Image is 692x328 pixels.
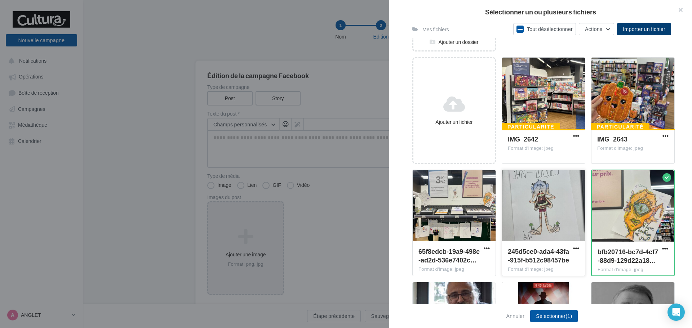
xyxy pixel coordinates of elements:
div: Ajouter un dossier [413,39,495,46]
span: IMG_2642 [508,135,538,143]
div: Format d'image: jpeg [597,145,669,152]
div: Format d'image: jpeg [508,266,579,273]
button: Sélectionner(1) [530,310,578,322]
div: Format d'image: jpeg [508,145,579,152]
span: 65f8edcb-19a9-498e-ad2d-536e7402c92d [418,247,480,264]
span: 245d5ce0-ada4-43fa-915f-b512c98457be [508,247,569,264]
div: Ajouter un fichier [416,118,492,126]
button: Importer un fichier [617,23,671,35]
button: Actions [579,23,614,35]
button: Tout désélectionner [513,23,576,35]
div: Mes fichiers [422,26,449,33]
div: Open Intercom Messenger [667,304,685,321]
span: bfb20716-bc7d-4cf7-88d9-129d22a18256 [598,248,658,264]
span: Importer un fichier [623,26,665,32]
h2: Sélectionner un ou plusieurs fichiers [401,9,680,15]
div: Particularité [502,123,560,131]
div: Particularité [591,123,649,131]
div: Format d'image: jpeg [418,266,490,273]
button: Annuler [504,312,528,320]
span: Actions [585,26,602,32]
span: (1) [565,313,572,319]
div: Format d'image: jpeg [598,266,668,273]
span: IMG_2643 [597,135,627,143]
